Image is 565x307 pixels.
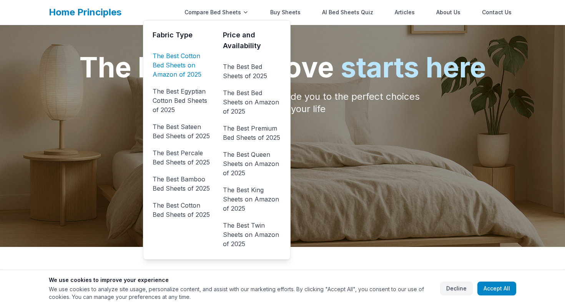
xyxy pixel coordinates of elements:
[223,122,281,144] a: The Best Premium Bed Sheets of 2025
[153,199,211,221] a: The Best Cotton Bed Sheets of 2025
[223,148,281,179] a: The Best Queen Sheets on Amazon of 2025
[223,60,281,82] a: The Best Bed Sheets of 2025
[266,5,305,20] a: Buy Sheets
[153,85,211,116] a: The Best Egyptian Cotton Bed Sheets of 2025
[390,5,419,20] a: Articles
[49,7,121,18] a: Home Principles
[79,54,486,81] h1: The home you love
[317,5,378,20] a: AI Bed Sheets Quiz
[135,91,430,115] p: Your home, your style - let us guide you to the perfect choices that match your life
[477,282,516,295] button: Accept All
[49,276,434,284] h3: We use cookies to improve your experience
[180,5,253,20] div: Compare Bed Sheets
[432,5,465,20] a: About Us
[223,87,281,117] a: The Best Bed Sheets on Amazon of 2025
[153,50,211,81] a: The Best Cotton Bed Sheets on Amazon of 2025
[153,121,211,142] a: The Best Sateen Bed Sheets of 2025
[153,30,211,40] h3: Fabric Type
[440,282,473,295] button: Decline
[49,285,434,301] p: We use cookies to analyze site usage, personalize content, and assist with our marketing efforts....
[153,147,211,168] a: The Best Percale Bed Sheets of 2025
[223,30,281,51] h3: Price and Availability
[477,5,516,20] a: Contact Us
[153,173,211,195] a: The Best Bamboo Bed Sheets of 2025
[223,184,281,215] a: The Best King Sheets on Amazon of 2025
[223,219,281,250] a: The Best Twin Sheets on Amazon of 2025
[341,50,486,84] span: starts here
